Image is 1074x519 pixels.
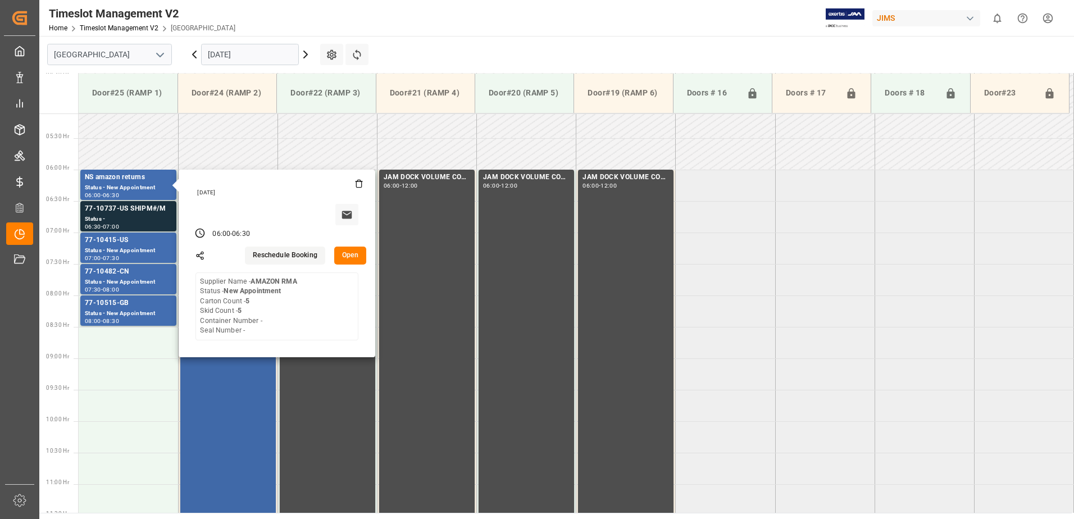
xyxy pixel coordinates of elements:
[101,287,103,292] div: -
[46,227,69,234] span: 07:00 Hr
[400,183,402,188] div: -
[85,309,172,318] div: Status - New Appointment
[682,83,742,104] div: Doors # 16
[80,24,158,32] a: Timeslot Management V2
[46,448,69,454] span: 10:30 Hr
[230,229,232,239] div: -
[101,318,103,324] div: -
[872,10,980,26] div: JIMS
[46,290,69,297] span: 08:00 Hr
[85,256,101,261] div: 07:00
[103,193,119,198] div: 06:30
[599,183,600,188] div: -
[402,183,418,188] div: 12:00
[46,165,69,171] span: 06:00 Hr
[251,277,297,285] b: AMAZON RMA
[85,172,172,183] div: NS amazon returns
[600,183,617,188] div: 12:00
[85,203,172,215] div: 77-10737-US SHIPM#/M
[46,196,69,202] span: 06:30 Hr
[46,259,69,265] span: 07:30 Hr
[85,277,172,287] div: Status - New Appointment
[49,5,235,22] div: Timeslot Management V2
[46,353,69,359] span: 09:00 Hr
[334,247,367,265] button: Open
[384,183,400,188] div: 06:00
[826,8,864,28] img: Exertis%20JAM%20-%20Email%20Logo.jpg_1722504956.jpg
[200,277,297,336] div: Supplier Name - Status - Carton Count - Skid Count - Container Number - Seal Number -
[582,183,599,188] div: 06:00
[85,224,101,229] div: 06:30
[85,193,101,198] div: 06:00
[245,247,325,265] button: Reschedule Booking
[483,183,499,188] div: 06:00
[46,133,69,139] span: 05:30 Hr
[985,6,1010,31] button: show 0 new notifications
[101,256,103,261] div: -
[781,83,841,104] div: Doors # 17
[499,183,501,188] div: -
[46,479,69,485] span: 11:00 Hr
[46,511,69,517] span: 11:30 Hr
[85,235,172,246] div: 77-10415-US
[103,224,119,229] div: 07:00
[187,83,267,103] div: Door#24 (RAMP 2)
[47,44,172,65] input: Type to search/select
[1010,6,1035,31] button: Help Center
[201,44,299,65] input: DD.MM.YYYY
[85,266,172,277] div: 77-10482-CN
[245,297,249,305] b: 5
[980,83,1039,104] div: Door#23
[193,189,363,197] div: [DATE]
[46,416,69,422] span: 10:00 Hr
[286,83,366,103] div: Door#22 (RAMP 3)
[385,83,466,103] div: Door#21 (RAMP 4)
[103,256,119,261] div: 07:30
[46,322,69,328] span: 08:30 Hr
[880,83,940,104] div: Doors # 18
[101,224,103,229] div: -
[384,172,470,183] div: JAM DOCK VOLUME CONTROL
[85,215,172,224] div: Status -
[151,46,168,63] button: open menu
[583,83,663,103] div: Door#19 (RAMP 6)
[85,298,172,309] div: 77-10515-GB
[85,318,101,324] div: 08:00
[501,183,517,188] div: 12:00
[232,229,250,239] div: 06:30
[238,307,242,315] b: 5
[103,318,119,324] div: 08:30
[484,83,565,103] div: Door#20 (RAMP 5)
[85,246,172,256] div: Status - New Appointment
[103,287,119,292] div: 08:00
[872,7,985,29] button: JIMS
[49,24,67,32] a: Home
[224,287,281,295] b: New Appointment
[85,183,172,193] div: Status - New Appointment
[46,385,69,391] span: 09:30 Hr
[101,193,103,198] div: -
[483,172,570,183] div: JAM DOCK VOLUME CONTROL
[582,172,669,183] div: JAM DOCK VOLUME CONTROL
[85,287,101,292] div: 07:30
[88,83,169,103] div: Door#25 (RAMP 1)
[212,229,230,239] div: 06:00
